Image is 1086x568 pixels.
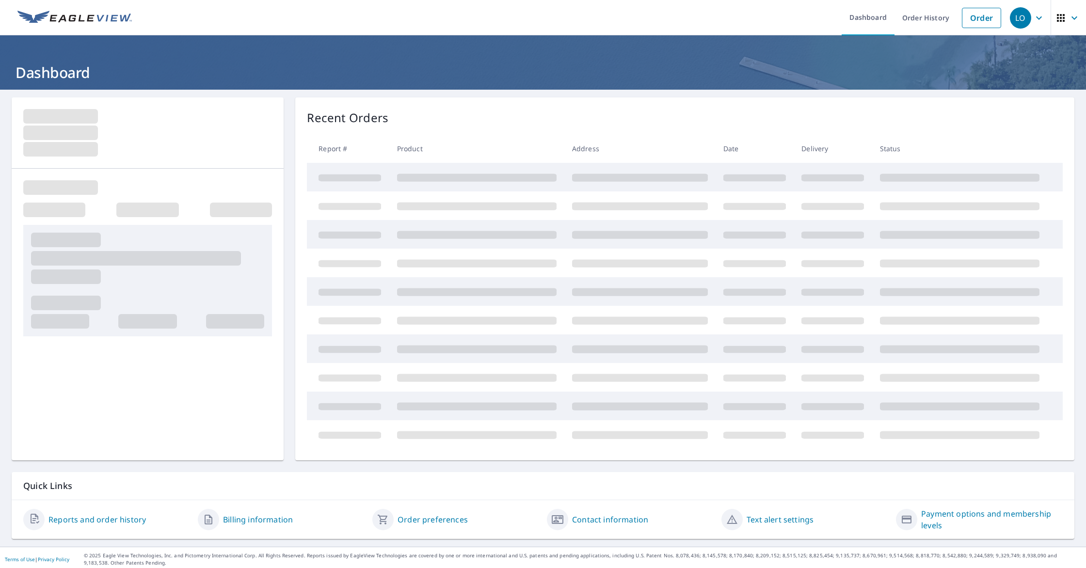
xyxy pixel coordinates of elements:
h1: Dashboard [12,63,1074,82]
th: Report # [307,134,389,163]
a: Privacy Policy [38,556,69,563]
th: Product [389,134,564,163]
p: Recent Orders [307,109,388,126]
a: Billing information [223,514,293,525]
p: Quick Links [23,480,1063,492]
th: Delivery [794,134,872,163]
p: © 2025 Eagle View Technologies, Inc. and Pictometry International Corp. All Rights Reserved. Repo... [84,552,1081,567]
a: Order preferences [398,514,468,525]
div: LO [1010,7,1031,29]
a: Text alert settings [747,514,814,525]
p: | [5,556,69,562]
a: Contact information [572,514,648,525]
a: Reports and order history [48,514,146,525]
img: EV Logo [17,11,132,25]
a: Terms of Use [5,556,35,563]
th: Status [872,134,1047,163]
a: Payment options and membership levels [921,508,1063,531]
th: Address [564,134,716,163]
a: Order [962,8,1001,28]
th: Date [716,134,794,163]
